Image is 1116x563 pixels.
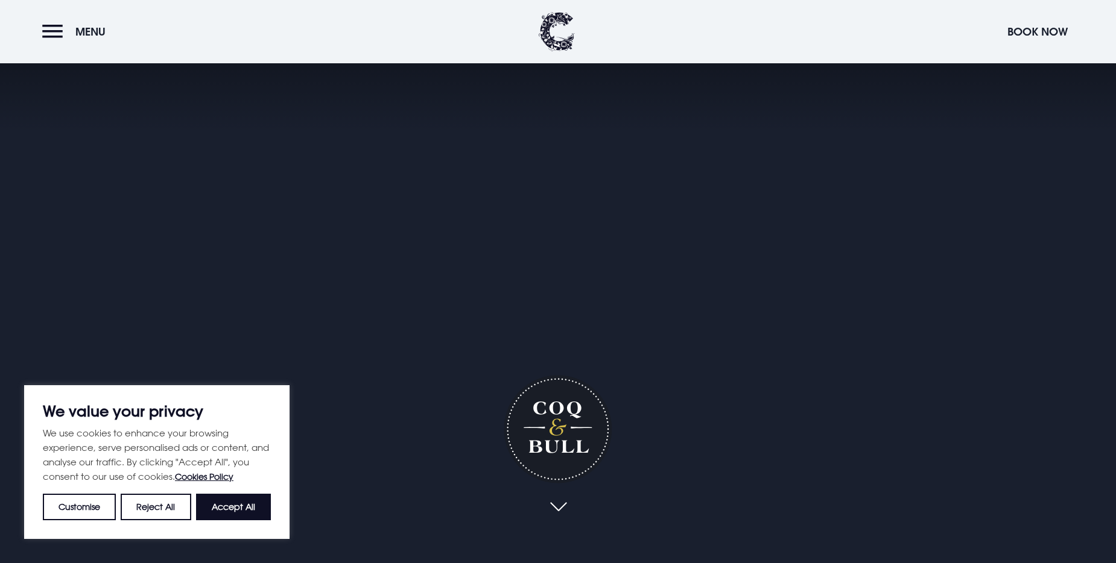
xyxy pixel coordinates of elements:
[24,385,290,539] div: We value your privacy
[42,19,112,45] button: Menu
[175,471,233,482] a: Cookies Policy
[539,12,575,51] img: Clandeboye Lodge
[75,25,106,39] span: Menu
[196,494,271,520] button: Accept All
[121,494,191,520] button: Reject All
[43,494,116,520] button: Customise
[1001,19,1074,45] button: Book Now
[43,426,271,484] p: We use cookies to enhance your browsing experience, serve personalised ads or content, and analys...
[504,375,612,483] h1: Coq & Bull
[43,404,271,418] p: We value your privacy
